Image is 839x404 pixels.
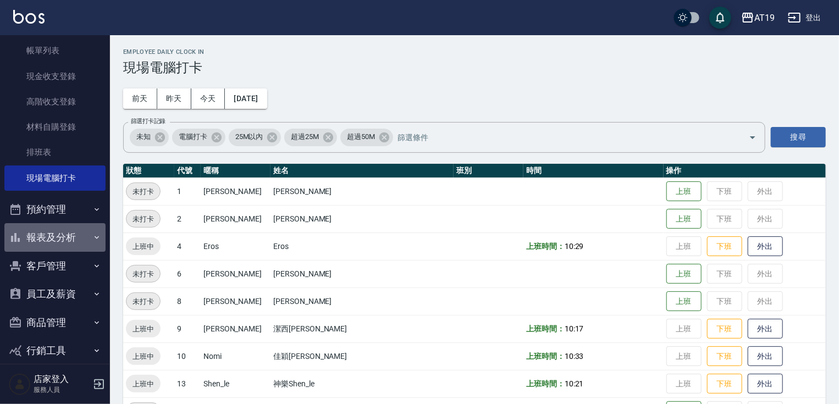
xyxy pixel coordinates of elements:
button: 預約管理 [4,195,106,224]
td: 10 [174,342,201,370]
th: 班別 [454,164,523,178]
span: 25M以內 [229,131,270,142]
th: 狀態 [123,164,174,178]
button: 客戶管理 [4,252,106,280]
button: 下班 [707,319,742,339]
td: 1 [174,178,201,205]
h2: Employee Daily Clock In [123,48,826,56]
td: 2 [174,205,201,233]
span: 上班中 [126,378,161,390]
td: [PERSON_NAME] [201,287,271,315]
td: 13 [174,370,201,397]
span: 10:17 [565,324,584,333]
b: 上班時間： [526,242,565,251]
a: 現金收支登錄 [4,64,106,89]
td: 9 [174,315,201,342]
span: 未知 [130,131,157,142]
td: [PERSON_NAME] [271,178,454,205]
button: 搜尋 [771,127,826,147]
td: [PERSON_NAME] [201,178,271,205]
td: [PERSON_NAME] [271,260,454,287]
b: 上班時間： [526,324,565,333]
button: save [709,7,731,29]
button: 上班 [666,291,702,312]
div: 電腦打卡 [172,129,225,146]
button: 外出 [748,319,783,339]
span: 未打卡 [126,186,160,197]
td: 潔西[PERSON_NAME] [271,315,454,342]
button: 昨天 [157,88,191,109]
a: 現場電腦打卡 [4,165,106,191]
button: 外出 [748,346,783,367]
div: 超過25M [284,129,337,146]
th: 代號 [174,164,201,178]
h5: 店家登入 [34,374,90,385]
span: 上班中 [126,241,161,252]
span: 超過50M [340,131,382,142]
td: Nomi [201,342,271,370]
button: 員工及薪資 [4,280,106,308]
img: Logo [13,10,45,24]
td: 6 [174,260,201,287]
div: 25M以內 [229,129,281,146]
button: 外出 [748,374,783,394]
button: 上班 [666,181,702,202]
button: 外出 [748,236,783,257]
button: 前天 [123,88,157,109]
td: Eros [271,233,454,260]
button: AT19 [737,7,779,29]
td: [PERSON_NAME] [201,205,271,233]
h3: 現場電腦打卡 [123,60,826,75]
button: [DATE] [225,88,267,109]
div: 未知 [130,129,169,146]
td: Eros [201,233,271,260]
span: 上班中 [126,351,161,362]
button: 登出 [783,8,826,28]
td: Shen_le [201,370,271,397]
img: Person [9,373,31,395]
th: 操作 [664,164,826,178]
span: 未打卡 [126,296,160,307]
td: 4 [174,233,201,260]
span: 上班中 [126,323,161,335]
button: 下班 [707,236,742,257]
button: Open [744,129,761,146]
td: [PERSON_NAME] [201,260,271,287]
button: 報表及分析 [4,223,106,252]
td: 8 [174,287,201,315]
button: 商品管理 [4,308,106,337]
div: AT19 [754,11,775,25]
td: [PERSON_NAME] [271,205,454,233]
button: 上班 [666,264,702,284]
input: 篩選條件 [395,128,730,147]
td: 佳穎[PERSON_NAME] [271,342,454,370]
b: 上班時間： [526,379,565,388]
div: 超過50M [340,129,393,146]
span: 10:21 [565,379,584,388]
button: 上班 [666,209,702,229]
button: 今天 [191,88,225,109]
th: 暱稱 [201,164,271,178]
button: 下班 [707,374,742,394]
b: 上班時間： [526,352,565,361]
span: 10:33 [565,352,584,361]
p: 服務人員 [34,385,90,395]
a: 排班表 [4,140,106,165]
label: 篩選打卡記錄 [131,117,165,125]
span: 10:29 [565,242,584,251]
button: 行銷工具 [4,336,106,365]
span: 未打卡 [126,268,160,280]
a: 材料自購登錄 [4,114,106,140]
td: [PERSON_NAME] [271,287,454,315]
th: 姓名 [271,164,454,178]
th: 時間 [523,164,664,178]
button: 下班 [707,346,742,367]
td: 神樂Shen_le [271,370,454,397]
span: 電腦打卡 [172,131,214,142]
td: [PERSON_NAME] [201,315,271,342]
a: 高階收支登錄 [4,89,106,114]
span: 超過25M [284,131,325,142]
a: 帳單列表 [4,38,106,63]
span: 未打卡 [126,213,160,225]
